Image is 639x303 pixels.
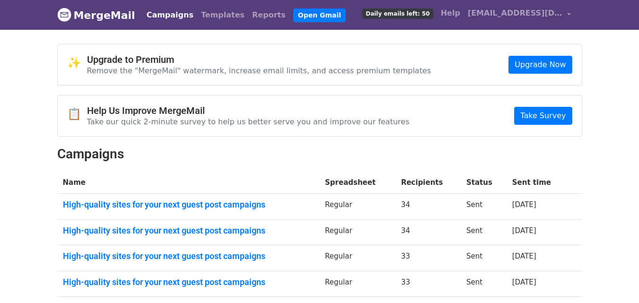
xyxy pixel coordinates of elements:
a: Daily emails left: 50 [359,4,437,23]
td: 34 [395,194,461,220]
p: Take our quick 2-minute survey to help us better serve you and improve our features [87,117,410,127]
a: High-quality sites for your next guest post campaigns [63,277,314,287]
td: Sent [461,245,507,271]
a: [DATE] [512,252,536,260]
a: Campaigns [143,6,197,25]
td: 33 [395,245,461,271]
p: Remove the "MergeMail" watermark, increase email limits, and access premium templates [87,66,431,76]
td: Regular [319,245,395,271]
td: 33 [395,271,461,297]
td: Sent [461,271,507,297]
td: Regular [319,219,395,245]
h4: Upgrade to Premium [87,54,431,65]
a: [DATE] [512,226,536,235]
th: Status [461,172,507,194]
a: High-quality sites for your next guest post campaigns [63,225,314,236]
td: Regular [319,194,395,220]
td: 34 [395,219,461,245]
span: 📋 [67,107,87,121]
span: [EMAIL_ADDRESS][DOMAIN_NAME] [468,8,562,19]
th: Sent time [507,172,568,194]
td: Regular [319,271,395,297]
span: Daily emails left: 50 [362,9,433,19]
a: High-quality sites for your next guest post campaigns [63,199,314,210]
h4: Help Us Improve MergeMail [87,105,410,116]
a: MergeMail [57,5,135,25]
th: Name [57,172,320,194]
a: High-quality sites for your next guest post campaigns [63,251,314,261]
th: Spreadsheet [319,172,395,194]
a: [DATE] [512,278,536,286]
a: Open Gmail [293,9,346,22]
a: [EMAIL_ADDRESS][DOMAIN_NAME] [464,4,575,26]
h2: Campaigns [57,146,582,162]
a: Templates [197,6,248,25]
a: Help [437,4,464,23]
span: ✨ [67,56,87,70]
a: Upgrade Now [508,56,572,74]
img: MergeMail logo [57,8,71,22]
th: Recipients [395,172,461,194]
td: Sent [461,194,507,220]
a: Take Survey [514,107,572,125]
a: Reports [248,6,289,25]
a: [DATE] [512,200,536,209]
td: Sent [461,219,507,245]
